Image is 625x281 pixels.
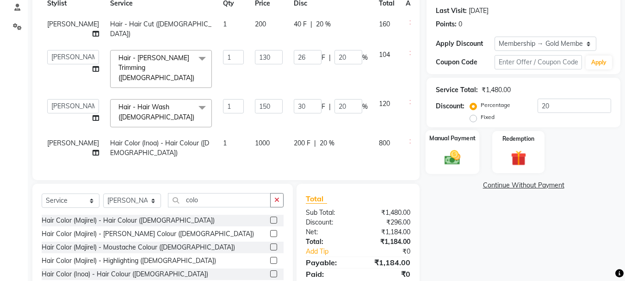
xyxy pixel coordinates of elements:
img: _gift.svg [506,149,531,168]
a: x [194,113,198,121]
div: Apply Discount [436,39,494,49]
span: % [362,53,368,62]
div: Points: [436,19,457,29]
div: Last Visit: [436,6,467,16]
span: | [310,19,312,29]
div: Net: [299,227,358,237]
div: Discount: [299,218,358,227]
div: ₹1,184.00 [358,227,417,237]
span: 20 % [320,138,334,148]
div: Hair Color (Majirel) - Moustache Colour ([DEMOGRAPHIC_DATA]) [42,243,235,252]
div: Hair Color (Majirel) - Hair Colour ([DEMOGRAPHIC_DATA]) [42,216,215,225]
span: [PERSON_NAME] [47,139,99,147]
div: Hair Color (Majirel) - Highlighting ([DEMOGRAPHIC_DATA]) [42,256,216,266]
span: | [329,53,331,62]
span: 120 [379,100,390,108]
span: 40 F [294,19,307,29]
span: 200 [255,20,266,28]
span: Total [306,194,327,204]
div: Paid: [299,269,358,280]
div: Service Total: [436,85,478,95]
span: Hair - [PERSON_NAME] Trimming ([DEMOGRAPHIC_DATA]) [118,54,194,82]
div: 0 [458,19,462,29]
div: Total: [299,237,358,247]
input: Search or Scan [168,193,271,207]
span: % [362,102,368,112]
img: _cash.svg [439,148,465,167]
label: Percentage [481,101,510,109]
span: [PERSON_NAME] [47,20,99,28]
div: ₹1,480.00 [358,208,417,218]
div: Sub Total: [299,208,358,218]
span: 1 [223,20,227,28]
span: 1000 [255,139,270,147]
span: | [314,138,316,148]
div: ₹0 [358,269,417,280]
div: Hair Color (Inoa) - Hair Colour ([DEMOGRAPHIC_DATA]) [42,269,208,279]
div: Hair Color (Majirel) - [PERSON_NAME] Colour ([DEMOGRAPHIC_DATA]) [42,229,254,239]
span: 200 F [294,138,310,148]
div: Coupon Code [436,57,494,67]
label: Manual Payment [429,134,476,143]
span: | [329,102,331,112]
div: ₹1,184.00 [358,237,417,247]
span: Hair Color (Inoa) - Hair Colour ([DEMOGRAPHIC_DATA]) [110,139,209,157]
div: [DATE] [469,6,489,16]
div: Discount: [436,101,464,111]
span: 800 [379,139,390,147]
div: ₹0 [368,247,418,256]
div: ₹1,184.00 [358,257,417,268]
div: ₹296.00 [358,218,417,227]
div: Payable: [299,257,358,268]
a: Add Tip [299,247,368,256]
a: Continue Without Payment [428,181,619,190]
span: 20 % [316,19,331,29]
span: Hair - Hair Cut ([DEMOGRAPHIC_DATA]) [110,20,211,38]
span: Hair - Hair Wash ([DEMOGRAPHIC_DATA]) [118,103,194,121]
span: 1 [223,139,227,147]
span: 104 [379,50,390,59]
a: x [194,74,198,82]
input: Enter Offer / Coupon Code [495,55,582,69]
span: F [322,53,325,62]
button: Apply [586,56,612,69]
label: Fixed [481,113,495,121]
span: F [322,102,325,112]
div: ₹1,480.00 [482,85,511,95]
span: 160 [379,20,390,28]
label: Redemption [502,135,534,143]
